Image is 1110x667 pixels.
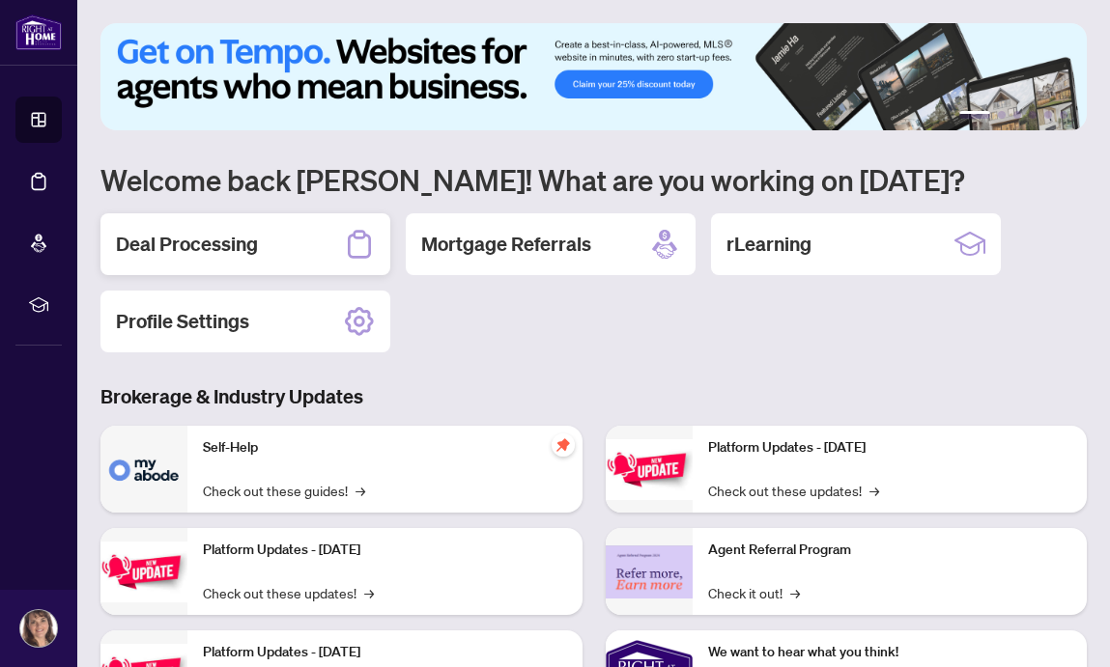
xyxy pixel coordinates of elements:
[100,426,187,513] img: Self-Help
[364,582,374,603] span: →
[708,540,1072,561] p: Agent Referral Program
[998,111,1006,119] button: 2
[708,437,1072,459] p: Platform Updates - [DATE]
[100,383,1087,410] h3: Brokerage & Industry Updates
[20,610,57,647] img: Profile Icon
[116,308,249,335] h2: Profile Settings
[116,231,258,258] h2: Deal Processing
[100,542,187,602] img: Platform Updates - September 16, 2025
[790,582,800,603] span: →
[421,231,591,258] h2: Mortgage Referrals
[100,23,1087,130] img: Slide 0
[552,433,575,457] span: pushpin
[726,231,811,258] h2: rLearning
[203,582,374,603] a: Check out these updates!→
[708,642,1072,663] p: We want to hear what you think!
[203,540,567,561] p: Platform Updates - [DATE]
[959,111,990,119] button: 1
[606,545,693,598] img: Agent Referral Program
[1042,599,1100,657] button: Open asap
[708,480,879,501] a: Check out these updates!→
[203,437,567,459] p: Self-Help
[1029,111,1037,119] button: 4
[1013,111,1021,119] button: 3
[1044,111,1052,119] button: 5
[203,480,365,501] a: Check out these guides!→
[1060,111,1067,119] button: 6
[356,480,365,501] span: →
[100,161,1087,198] h1: Welcome back [PERSON_NAME]! What are you working on [DATE]?
[606,439,693,500] img: Platform Updates - June 23, 2025
[15,14,62,50] img: logo
[869,480,879,501] span: →
[708,582,800,603] a: Check it out!→
[203,642,567,663] p: Platform Updates - [DATE]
